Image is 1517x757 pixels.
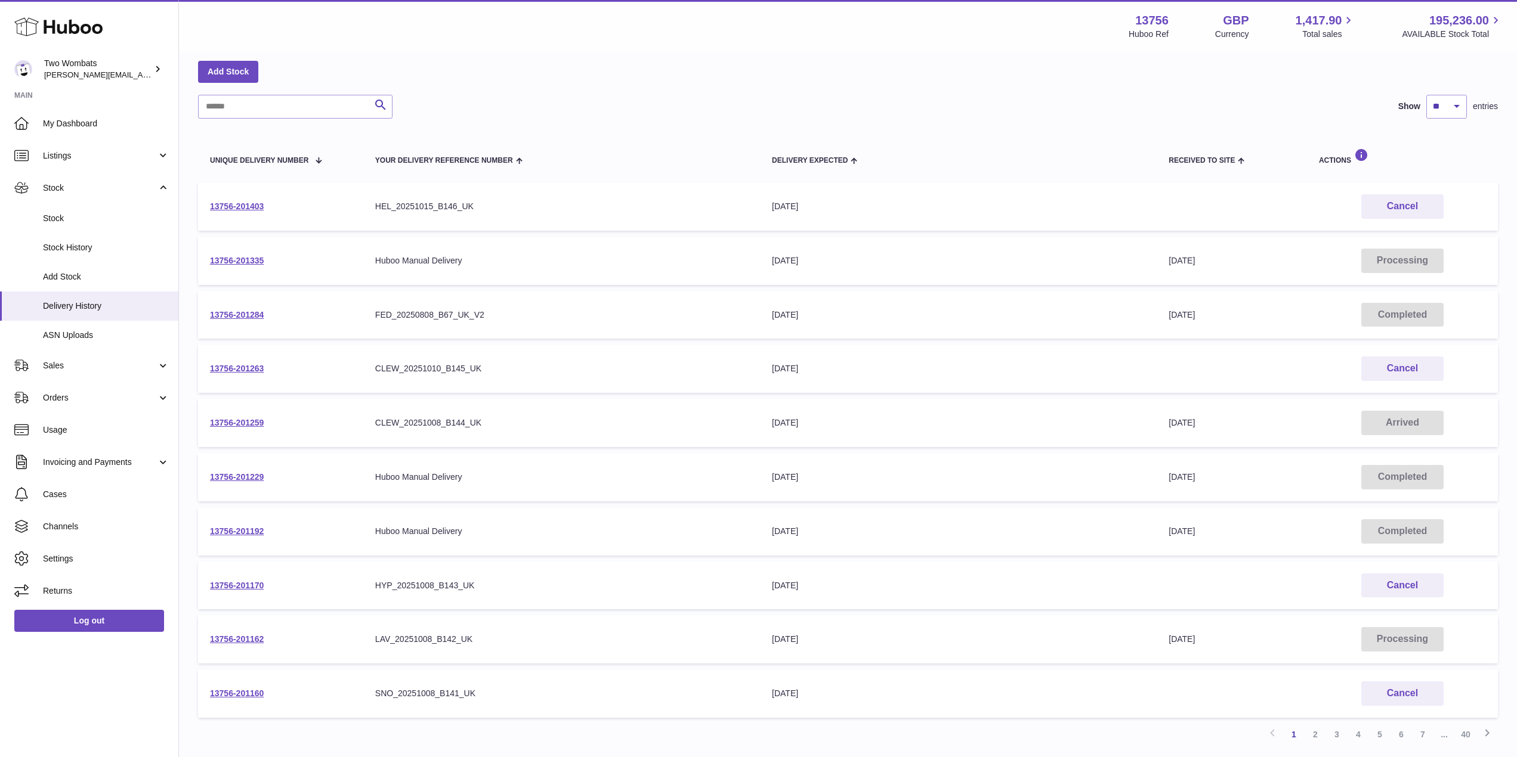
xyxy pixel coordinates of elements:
div: CLEW_20251010_B145_UK [375,363,748,374]
div: Currency [1215,29,1249,40]
div: Huboo Manual Delivery [375,471,748,483]
a: 1 [1283,724,1305,745]
span: ... [1433,724,1455,745]
span: Stock [43,213,169,224]
div: [DATE] [772,201,1145,212]
span: Cases [43,489,169,500]
span: Settings [43,553,169,564]
span: Orders [43,392,157,404]
div: [DATE] [772,255,1145,266]
div: FED_20250808_B67_UK_V2 [375,309,748,321]
a: 13756-201259 [210,418,264,427]
span: Total sales [1302,29,1355,40]
span: AVAILABLE Stock Total [1402,29,1503,40]
span: Channels [43,521,169,532]
span: Add Stock [43,271,169,283]
span: entries [1473,101,1498,112]
button: Cancel [1361,573,1444,598]
span: [DATE] [1169,472,1195,482]
a: 2 [1305,724,1326,745]
div: CLEW_20251008_B144_UK [375,417,748,429]
a: 3 [1326,724,1348,745]
div: LAV_20251008_B142_UK [375,634,748,645]
a: 13756-201229 [210,472,264,482]
span: [PERSON_NAME][EMAIL_ADDRESS][PERSON_NAME][DOMAIN_NAME] [44,70,303,79]
div: [DATE] [772,363,1145,374]
div: [DATE] [772,580,1145,591]
strong: 13756 [1135,13,1169,29]
span: Returns [43,585,169,597]
span: My Dashboard [43,118,169,129]
span: ASN Uploads [43,330,169,341]
span: Sales [43,360,157,371]
div: Actions [1319,148,1486,165]
div: [DATE] [772,471,1145,483]
span: [DATE] [1169,418,1195,427]
div: HYP_20251008_B143_UK [375,580,748,591]
div: [DATE] [772,526,1145,537]
a: 7 [1412,724,1433,745]
div: Huboo Manual Delivery [375,526,748,537]
div: Huboo Ref [1129,29,1169,40]
span: Invoicing and Payments [43,457,157,468]
a: 13756-201403 [210,201,264,211]
a: 13756-201263 [210,364,264,373]
a: 1,417.90 Total sales [1296,13,1356,40]
span: Your Delivery Reference Number [375,157,513,165]
a: 13756-201170 [210,581,264,590]
span: Stock [43,182,157,194]
div: Huboo Manual Delivery [375,255,748,266]
span: 1,417.90 [1296,13,1342,29]
span: [DATE] [1169,526,1195,536]
span: Usage [43,424,169,436]
a: 6 [1391,724,1412,745]
div: [DATE] [772,417,1145,429]
div: Two Wombats [44,58,152,80]
div: [DATE] [772,688,1145,699]
a: 13756-201160 [210,688,264,698]
a: 13756-201162 [210,634,264,644]
a: 13756-201335 [210,256,264,265]
a: 13756-201284 [210,310,264,319]
span: [DATE] [1169,256,1195,265]
span: Delivery Expected [772,157,848,165]
span: Stock History [43,242,169,253]
span: Received to Site [1169,157,1235,165]
span: Listings [43,150,157,162]
span: Unique Delivery Number [210,157,308,165]
strong: GBP [1223,13,1249,29]
button: Cancel [1361,194,1444,219]
span: 195,236.00 [1429,13,1489,29]
div: HEL_20251015_B146_UK [375,201,748,212]
a: 13756-201192 [210,526,264,536]
span: [DATE] [1169,310,1195,319]
label: Show [1398,101,1420,112]
span: Delivery History [43,300,169,312]
a: 195,236.00 AVAILABLE Stock Total [1402,13,1503,40]
div: [DATE] [772,634,1145,645]
div: SNO_20251008_B141_UK [375,688,748,699]
a: Log out [14,610,164,631]
a: 5 [1369,724,1391,745]
img: philip.carroll@twowombats.com [14,60,32,78]
span: [DATE] [1169,634,1195,644]
a: 4 [1348,724,1369,745]
button: Cancel [1361,356,1444,381]
div: [DATE] [772,309,1145,321]
a: 40 [1455,724,1476,745]
a: Add Stock [198,61,258,82]
button: Cancel [1361,681,1444,706]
